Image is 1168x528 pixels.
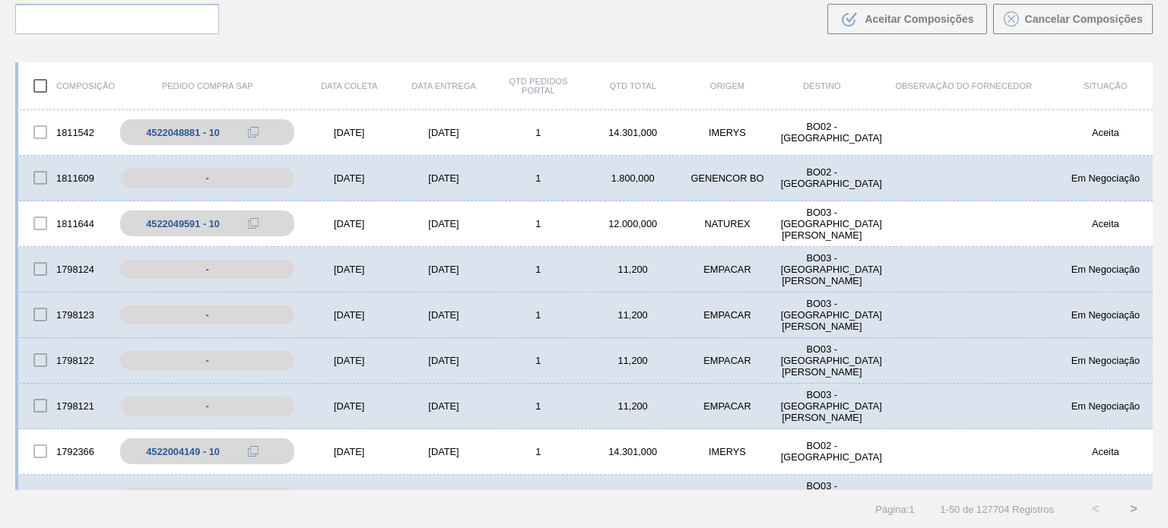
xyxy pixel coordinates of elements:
[1058,309,1153,321] div: Em Negociação
[396,172,490,184] div: [DATE]
[680,172,774,184] div: GENENCOR BO
[302,218,396,229] div: [DATE]
[396,127,490,138] div: [DATE]
[1058,81,1153,90] div: Situação
[586,81,680,90] div: Qtd Total
[775,207,869,241] div: BO03 - Santa Cruz
[396,264,490,275] div: [DATE]
[120,351,294,370] div: -
[1058,127,1153,138] div: Aceita
[680,355,774,366] div: EMPACAR
[491,355,586,366] div: 1
[586,172,680,184] div: 1.800,000
[238,214,268,232] div: Copiar
[396,400,490,412] div: [DATE]
[680,400,774,412] div: EMPACAR
[302,355,396,366] div: [DATE]
[146,446,220,457] div: 4522004149 - 10
[302,264,396,275] div: [DATE]
[302,172,396,184] div: [DATE]
[113,81,302,90] div: Pedido Compra SAP
[18,435,113,467] div: 1792366
[680,218,774,229] div: NATUREX
[491,309,586,321] div: 1
[302,446,396,457] div: [DATE]
[120,488,294,507] div: -
[680,127,774,138] div: IMERYS
[491,264,586,275] div: 1
[586,127,680,138] div: 14.301,000
[396,446,490,457] div: [DATE]
[775,389,869,423] div: BO03 - Santa Cruz
[775,252,869,286] div: BO03 - Santa Cruz
[491,127,586,138] div: 1
[775,343,869,378] div: BO03 - Santa Cruz
[120,305,294,324] div: -
[491,77,586,95] div: Qtd Pedidos Portal
[120,397,294,416] div: -
[18,207,113,239] div: 1811644
[396,355,490,366] div: [DATE]
[491,446,586,457] div: 1
[680,81,774,90] div: Origem
[775,81,869,90] div: Destino
[491,218,586,229] div: 1
[1058,218,1153,229] div: Aceita
[680,309,774,321] div: EMPACAR
[302,400,396,412] div: [DATE]
[302,81,396,90] div: Data coleta
[396,309,490,321] div: [DATE]
[238,442,268,460] div: Copiar
[1058,355,1153,366] div: Em Negociação
[302,127,396,138] div: [DATE]
[18,390,113,422] div: 1798121
[586,355,680,366] div: 11,200
[18,344,113,376] div: 1798122
[680,446,774,457] div: IMERYS
[396,218,490,229] div: [DATE]
[775,480,869,514] div: BO03 - Santa Cruz
[586,309,680,321] div: 11,200
[18,299,113,330] div: 1798123
[586,264,680,275] div: 11,200
[1077,490,1115,528] button: <
[680,264,774,275] div: EMPACAR
[1058,446,1153,457] div: Aceita
[146,218,220,229] div: 4522049591 - 10
[775,440,869,463] div: BO02 - La Paz
[18,253,113,285] div: 1798124
[18,70,113,102] div: Composição
[396,81,490,90] div: Data entrega
[875,504,914,515] span: Página : 1
[18,481,113,513] div: 1798120
[993,4,1153,34] button: Cancelar Composições
[1025,13,1143,25] span: Cancelar Composições
[1058,264,1153,275] div: Em Negociação
[491,172,586,184] div: 1
[775,121,869,144] div: BO02 - La Paz
[775,298,869,332] div: BO03 - Santa Cruz
[120,169,294,188] div: -
[120,260,294,279] div: -
[238,123,268,141] div: Copiar
[827,4,987,34] button: Aceitar Composições
[1115,490,1153,528] button: >
[865,13,973,25] span: Aceitar Composições
[302,309,396,321] div: [DATE]
[775,166,869,189] div: BO02 - La Paz
[146,127,220,138] div: 4522048881 - 10
[586,446,680,457] div: 14.301,000
[869,81,1058,90] div: Observação do Fornecedor
[1058,400,1153,412] div: Em Negociação
[18,116,113,148] div: 1811542
[491,400,586,412] div: 1
[1058,172,1153,184] div: Em Negociação
[18,162,113,194] div: 1811609
[938,504,1054,515] span: 1 - 50 de 127704 Registros
[586,400,680,412] div: 11,200
[586,218,680,229] div: 12.000,000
